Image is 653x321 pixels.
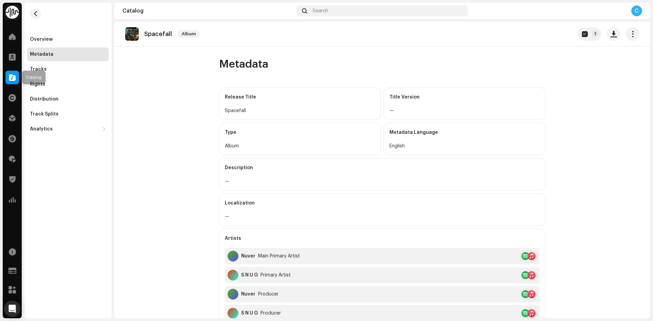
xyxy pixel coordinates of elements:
div: Type [225,123,375,142]
div: Track Splits [30,111,58,117]
re-m-nav-item: Tracks [27,63,109,76]
re-m-nav-item: Track Splits [27,107,109,121]
span: Search [313,8,328,14]
div: Main Primary Artist [258,253,300,259]
div: — [225,177,540,185]
div: Spacefall [225,107,375,115]
div: Nuver [241,291,255,297]
span: Album [178,30,200,38]
div: Rights [30,82,45,87]
div: English [389,142,540,150]
div: Producer [261,310,281,316]
div: C [631,5,642,16]
div: Analytics [30,126,53,132]
div: Album [225,142,375,150]
div: — [225,213,540,221]
img: 5e8afbcb-d12b-4476-bacb-63d38a0c9f9b [125,27,139,41]
div: Primary Artist [261,272,291,278]
re-m-nav-dropdown: Analytics [27,122,109,136]
re-m-nav-item: Metadata [27,48,109,61]
re-m-nav-item: Overview [27,33,109,46]
div: Open Intercom Messenger [4,301,20,317]
div: Artists [225,229,540,248]
span: Metadata [219,57,268,71]
div: — [389,107,540,115]
div: Catalog [122,8,294,14]
div: Release Title [225,88,375,107]
p-badge: 1 [592,31,599,37]
div: Metadata [30,52,53,57]
div: S N U G [241,272,258,278]
div: Metadata Language [389,123,540,142]
div: Title Version [389,88,540,107]
div: Distribution [30,96,58,102]
div: Tracks [30,67,47,72]
div: Producer [258,291,279,297]
p: Spacefall [144,31,172,38]
button: 1 [578,27,601,41]
div: Description [225,158,540,177]
re-m-nav-item: Rights [27,77,109,91]
img: 0f74c21f-6d1c-4dbc-9196-dbddad53419e [5,5,19,19]
div: Localization [225,194,540,213]
div: S N U G [241,310,258,316]
div: Overview [30,37,53,42]
re-m-nav-item: Distribution [27,92,109,106]
div: Nuver [241,253,255,259]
